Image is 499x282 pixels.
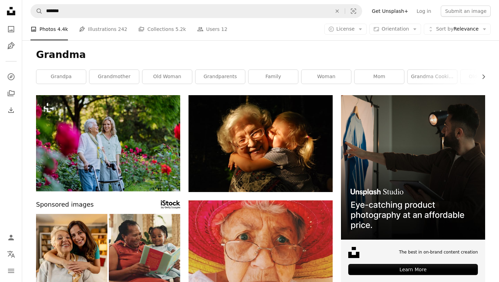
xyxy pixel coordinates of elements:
[4,39,18,53] a: Illustrations
[369,24,421,35] button: Orientation
[36,200,94,210] span: Sponsored images
[324,24,367,35] button: License
[301,70,351,84] a: woman
[424,24,491,35] button: Sort byRelevance
[248,70,298,84] a: family
[36,140,180,146] a: An adult granddaguhter supporting her senior grandmother when taking her for walk with walker in ...
[79,18,127,40] a: Illustrations 242
[4,264,18,278] button: Menu
[118,25,128,33] span: 242
[89,70,139,84] a: grandmother
[336,26,355,32] span: License
[36,95,180,191] img: An adult granddaguhter supporting her senior grandmother when taking her for walk with walker in ...
[477,70,485,84] button: scroll list to the right
[436,26,479,33] span: Relevance
[4,86,18,100] a: Collections
[4,247,18,261] button: Language
[4,22,18,36] a: Photos
[36,70,86,84] a: grandpa
[189,95,333,192] img: woman in black and white striped shirt hugging girl in black and white striped shirt
[30,4,362,18] form: Find visuals sitewide
[348,247,359,258] img: file-1631678316303-ed18b8b5cb9cimage
[354,70,404,84] a: mom
[382,26,409,32] span: Orientation
[197,18,228,40] a: Users 12
[408,70,457,84] a: grandma cooking
[4,231,18,244] a: Log in / Sign up
[330,5,345,18] button: Clear
[189,140,333,147] a: woman in black and white striped shirt hugging girl in black and white striped shirt
[189,251,333,257] a: woman in white top wearing eyeglasses
[4,103,18,117] a: Download History
[4,70,18,84] a: Explore
[368,6,412,17] a: Get Unsplash+
[399,249,478,255] span: The best in on-brand content creation
[31,5,43,18] button: Search Unsplash
[341,95,485,240] img: file-1715714098234-25b8b4e9d8faimage
[221,25,227,33] span: 12
[441,6,491,17] button: Submit an image
[36,49,485,61] h1: Grandma
[345,5,362,18] button: Visual search
[412,6,435,17] a: Log in
[195,70,245,84] a: grandparents
[348,264,478,275] div: Learn More
[138,18,186,40] a: Collections 5.2k
[142,70,192,84] a: old woman
[175,25,186,33] span: 5.2k
[436,26,453,32] span: Sort by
